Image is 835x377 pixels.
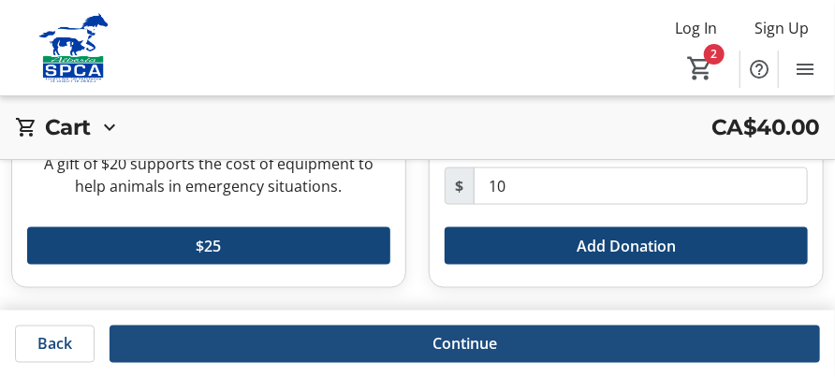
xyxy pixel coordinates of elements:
[577,235,676,257] span: Add Donation
[11,13,136,83] img: Alberta SPCA's Logo
[45,111,91,144] h2: Cart
[432,332,497,355] span: Continue
[197,235,222,257] span: $25
[27,152,390,197] div: A gift of $20 supports the cost of equipment to help animals in emergency situations.
[675,17,717,39] span: Log In
[786,51,824,88] button: Menu
[740,13,824,43] button: Sign Up
[711,111,820,144] span: CA$40.00
[445,167,475,205] span: $
[754,17,809,39] span: Sign Up
[110,325,820,362] button: Continue
[15,325,95,362] button: Back
[740,51,778,88] button: Help
[445,227,808,265] button: Add Donation
[37,332,72,355] span: Back
[660,13,732,43] button: Log In
[27,227,390,265] button: $25
[683,51,717,85] button: Cart
[474,167,808,205] input: Donation Amount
